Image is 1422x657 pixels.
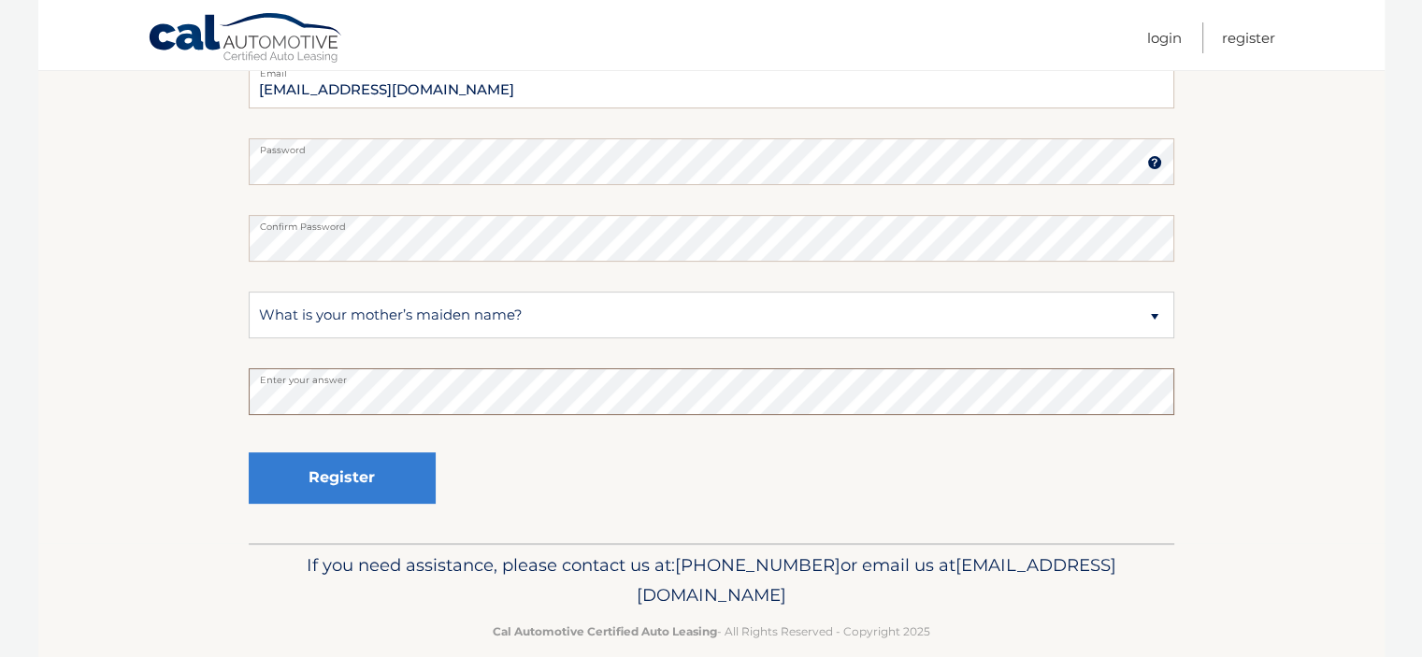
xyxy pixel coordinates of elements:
[261,550,1162,610] p: If you need assistance, please contact us at: or email us at
[1147,155,1162,170] img: tooltip.svg
[493,624,717,638] strong: Cal Automotive Certified Auto Leasing
[675,554,840,576] span: [PHONE_NUMBER]
[261,621,1162,641] p: - All Rights Reserved - Copyright 2025
[249,452,436,504] button: Register
[1222,22,1275,53] a: Register
[1147,22,1182,53] a: Login
[148,12,344,66] a: Cal Automotive
[249,368,1174,383] label: Enter your answer
[249,62,1174,108] input: Email
[249,138,1174,153] label: Password
[249,215,1174,230] label: Confirm Password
